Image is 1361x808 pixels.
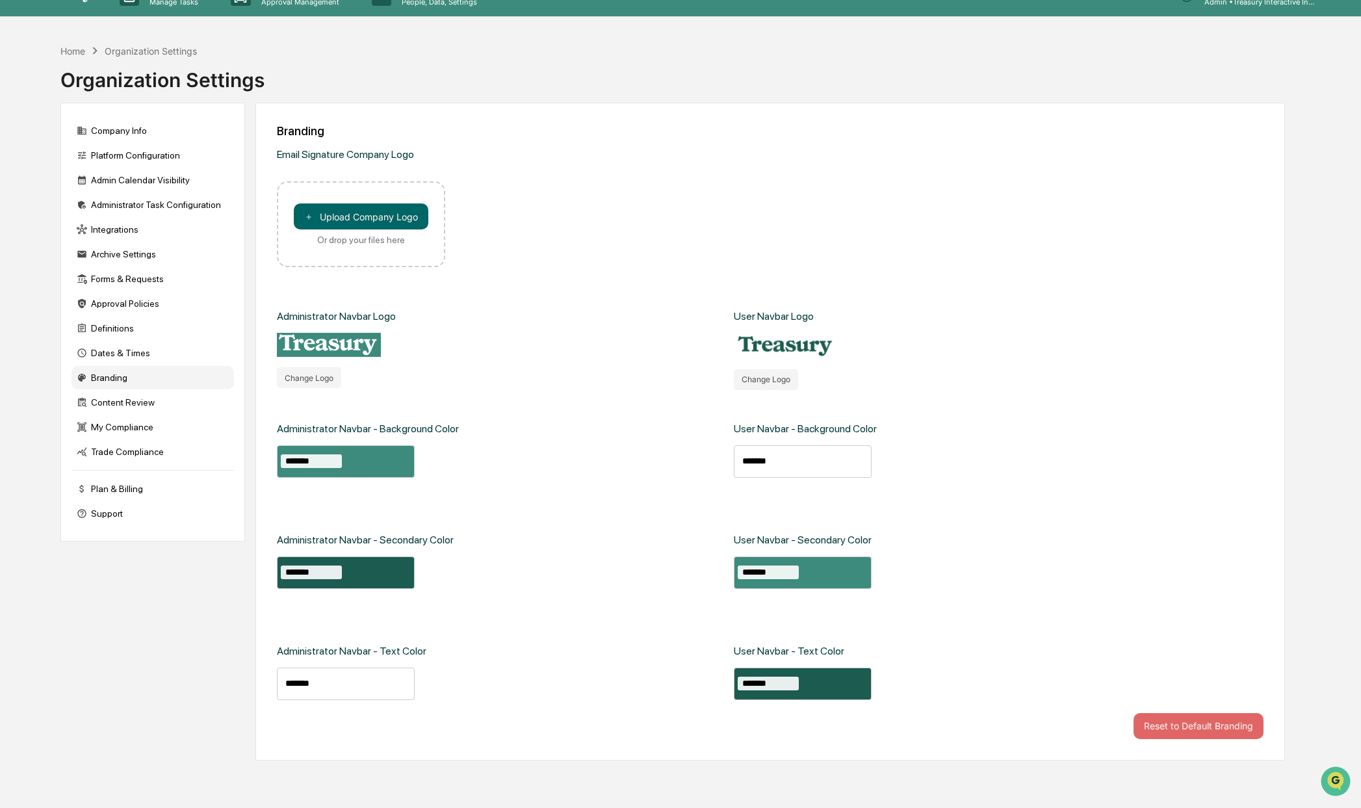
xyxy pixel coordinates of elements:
[277,148,721,161] div: Email Signature Company Logo
[277,310,396,322] div: Administrator Navbar Logo
[44,112,164,123] div: We're available if you need us!
[71,477,234,501] div: Plan & Billing
[26,164,84,177] span: Preclearance
[13,27,237,48] p: How can we help?
[277,333,381,357] img: Adnmin Logo
[92,220,157,230] a: Powered byPylon
[71,317,234,340] div: Definitions
[44,99,213,112] div: Start new chat
[60,46,85,57] div: Home
[277,534,454,546] div: Administrator Navbar - Secondary Color
[26,189,82,202] span: Data Lookup
[294,203,428,229] button: Or drop your files here
[734,310,814,322] div: User Navbar Logo
[71,168,234,192] div: Admin Calendar Visibility
[89,159,166,182] a: 🗄️Attestations
[277,423,459,435] div: Administrator Navbar - Background Color
[221,103,237,119] button: Start new chat
[71,242,234,266] div: Archive Settings
[105,46,197,57] div: Organization Settings
[277,367,341,388] button: Change Logo
[71,267,234,291] div: Forms & Requests
[71,502,234,525] div: Support
[8,159,89,182] a: 🖐️Preclearance
[13,165,23,176] div: 🖐️
[71,415,234,439] div: My Compliance
[734,333,838,359] img: User Logo
[734,369,798,390] button: Change Logo
[60,58,265,92] div: Organization Settings
[129,220,157,230] span: Pylon
[71,193,234,216] div: Administrator Task Configuration
[94,165,105,176] div: 🗄️
[71,366,234,389] div: Branding
[304,211,313,223] span: ＋
[734,423,877,435] div: User Navbar - Background Color
[277,124,1264,138] div: Branding
[71,119,234,142] div: Company Info
[107,164,161,177] span: Attestations
[1319,765,1355,800] iframe: Open customer support
[71,218,234,241] div: Integrations
[71,341,234,365] div: Dates & Times
[734,534,872,546] div: User Navbar - Secondary Color
[71,144,234,167] div: Platform Configuration
[71,391,234,414] div: Content Review
[8,183,87,207] a: 🔎Data Lookup
[13,99,36,123] img: 1746055101610-c473b297-6a78-478c-a979-82029cc54cd1
[734,645,844,657] div: User Navbar - Text Color
[277,645,426,657] div: Administrator Navbar - Text Color
[71,292,234,315] div: Approval Policies
[317,235,405,245] div: Or drop your files here
[1134,713,1264,739] button: Reset to Default Branding
[71,440,234,463] div: Trade Compliance
[13,190,23,200] div: 🔎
